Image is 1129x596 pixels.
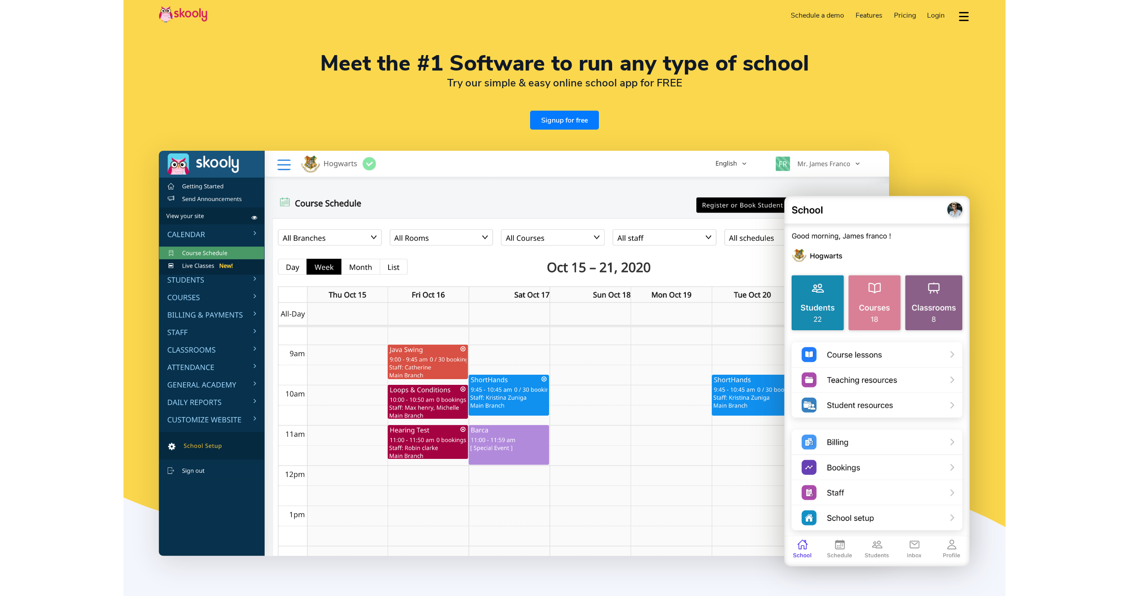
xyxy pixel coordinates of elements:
h1: Meet the #1 Software to run any type of school [159,53,970,74]
img: Meet the #1 Software to run any type of school - Mobile [784,193,970,569]
span: Pricing [894,11,916,20]
img: Meet the #1 Software to run any type of school - Desktop [159,151,889,556]
span: Login [927,11,945,20]
a: Signup for free [530,111,599,130]
a: Schedule a demo [785,8,850,22]
a: Login [921,8,950,22]
h2: Try our simple & easy online school app for FREE [159,76,970,89]
img: Skooly [159,6,207,23]
a: Features [850,8,888,22]
a: Pricing [888,8,922,22]
button: dropdown menu [957,6,970,26]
